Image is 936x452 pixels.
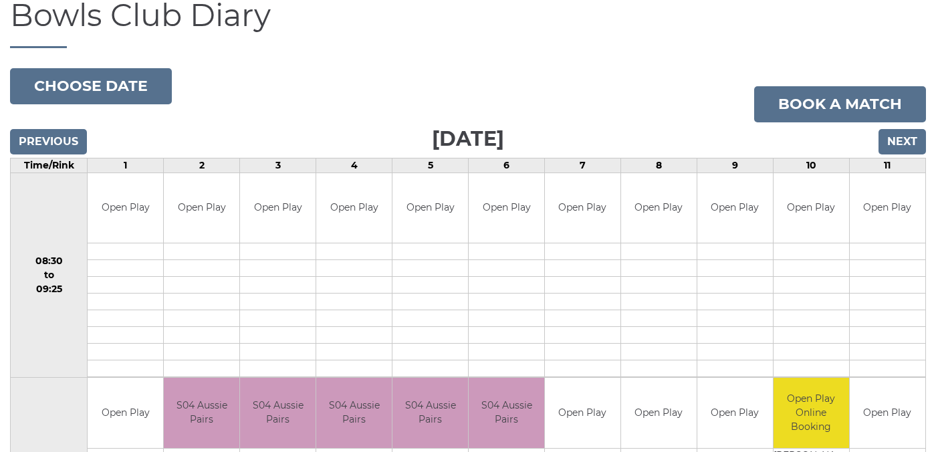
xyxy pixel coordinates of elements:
[773,158,849,173] td: 10
[697,378,773,448] td: Open Play
[10,68,172,104] button: Choose date
[392,158,469,173] td: 5
[469,158,545,173] td: 6
[164,158,240,173] td: 2
[88,173,163,243] td: Open Play
[621,173,697,243] td: Open Play
[754,86,926,122] a: Book a match
[392,378,468,448] td: S04 Aussie Pairs
[10,129,87,154] input: Previous
[316,378,392,448] td: S04 Aussie Pairs
[469,378,544,448] td: S04 Aussie Pairs
[850,378,925,448] td: Open Play
[240,378,316,448] td: S04 Aussie Pairs
[879,129,926,154] input: Next
[164,378,239,448] td: S04 Aussie Pairs
[545,158,621,173] td: 7
[240,173,316,243] td: Open Play
[316,173,392,243] td: Open Play
[774,173,849,243] td: Open Play
[88,158,164,173] td: 1
[11,158,88,173] td: Time/Rink
[621,378,697,448] td: Open Play
[849,158,925,173] td: 11
[164,173,239,243] td: Open Play
[11,173,88,378] td: 08:30 to 09:25
[88,378,163,448] td: Open Play
[620,158,697,173] td: 8
[392,173,468,243] td: Open Play
[316,158,392,173] td: 4
[545,378,620,448] td: Open Play
[697,158,773,173] td: 9
[774,378,849,448] td: Open Play Online Booking
[850,173,925,243] td: Open Play
[545,173,620,243] td: Open Play
[697,173,773,243] td: Open Play
[240,158,316,173] td: 3
[469,173,544,243] td: Open Play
